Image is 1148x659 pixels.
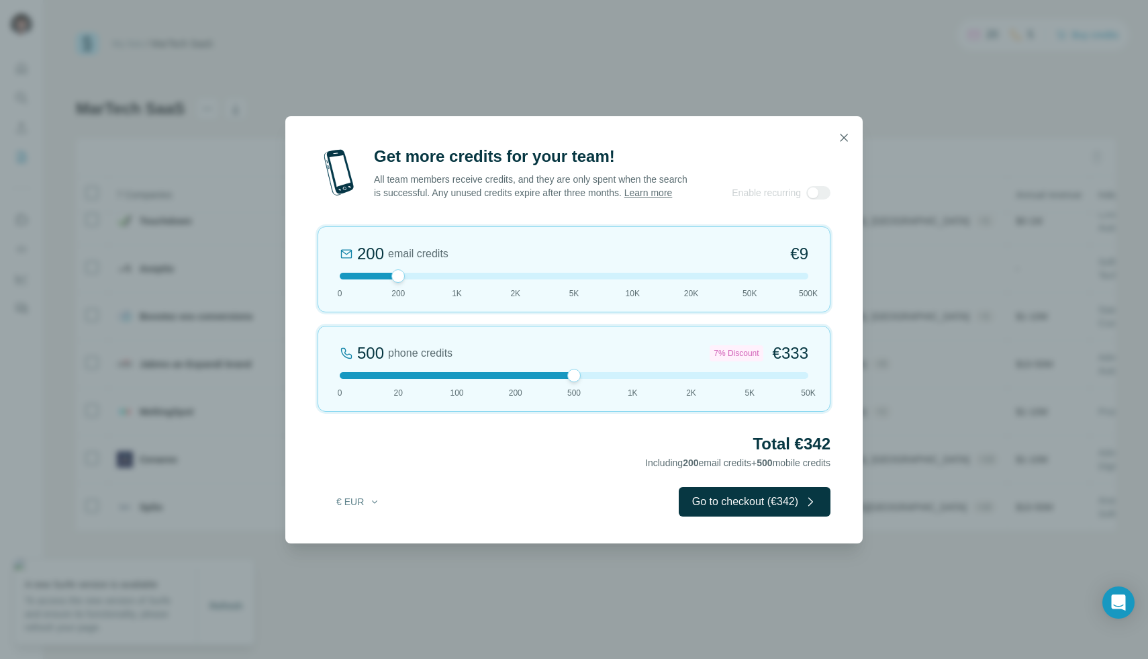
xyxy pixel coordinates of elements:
a: Learn more [624,187,673,198]
div: 7% Discount [710,345,763,361]
div: 500 [357,343,384,364]
span: phone credits [388,345,452,361]
span: 2K [510,288,520,300]
span: 20 [394,387,403,399]
span: 10K [626,288,640,300]
div: 200 [357,243,384,265]
span: 50K [743,288,757,300]
span: 0 [338,387,342,399]
span: 1K [628,387,638,399]
span: 1K [452,288,462,300]
span: 500K [799,288,818,300]
button: Go to checkout (€342) [679,487,830,517]
img: mobile-phone [318,146,361,200]
span: 50K [801,387,815,399]
span: 2K [686,387,696,399]
span: €9 [790,243,808,265]
span: 5K [569,288,579,300]
span: 500 [567,387,581,399]
span: 200 [509,387,522,399]
span: email credits [388,246,448,262]
div: Open Intercom Messenger [1102,586,1135,619]
button: € EUR [327,490,389,514]
span: €333 [773,343,808,364]
span: 20K [684,288,698,300]
span: 200 [683,457,698,468]
span: 200 [391,288,405,300]
h2: Total €342 [318,433,830,455]
span: Including email credits + mobile credits [645,457,830,468]
span: 5K [745,387,755,399]
span: Enable recurring [732,186,801,200]
p: All team members receive credits, and they are only spent when the search is successful. Any unus... [374,173,689,200]
span: 0 [338,288,342,300]
span: 500 [757,457,772,468]
span: 100 [450,387,463,399]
